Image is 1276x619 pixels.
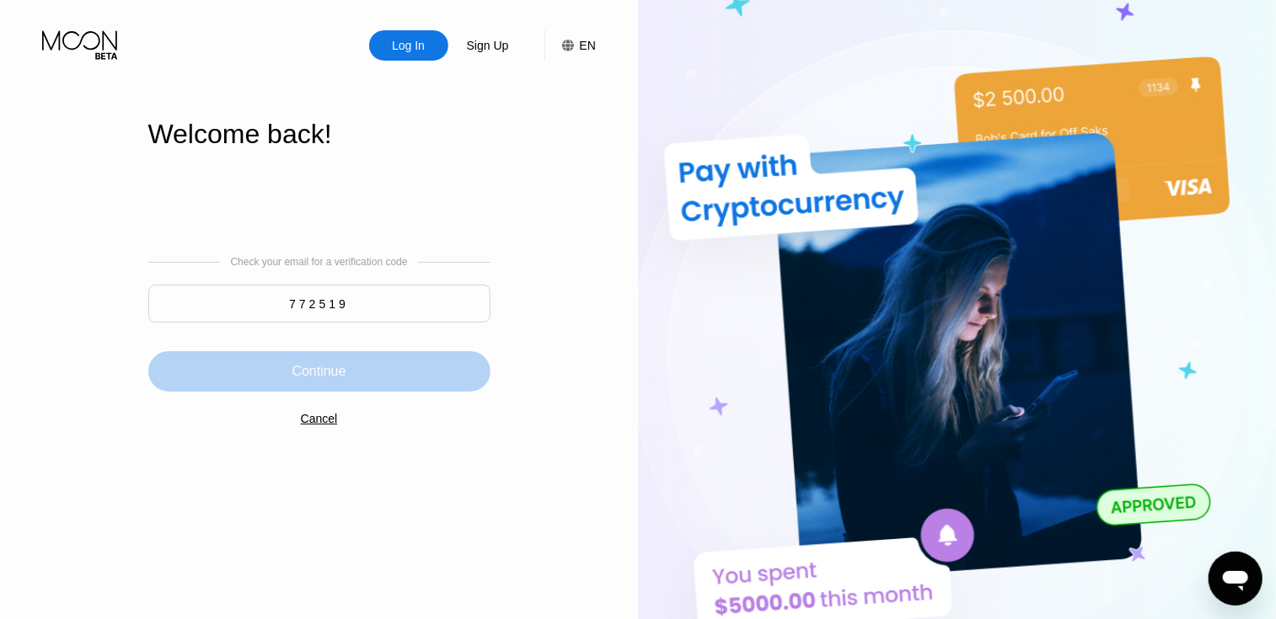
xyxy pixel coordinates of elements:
[544,30,596,61] div: EN
[369,30,448,61] div: Log In
[301,412,338,425] div: Cancel
[448,30,528,61] div: Sign Up
[580,39,596,52] div: EN
[230,256,407,268] div: Check your email for a verification code
[148,119,491,150] div: Welcome back!
[292,363,346,380] div: Continue
[390,37,426,54] div: Log In
[1209,552,1263,606] iframe: Button to launch messaging window
[148,351,491,392] div: Continue
[148,285,491,323] input: 000000
[465,37,511,54] div: Sign Up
